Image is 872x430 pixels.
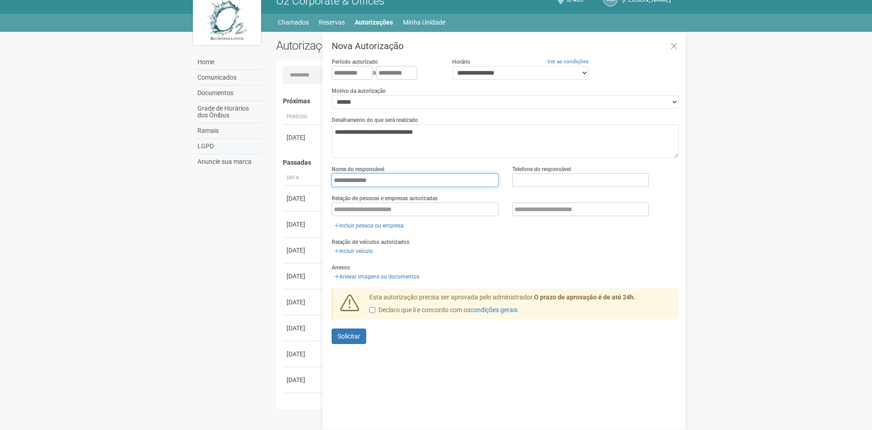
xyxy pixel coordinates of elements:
[338,333,360,340] span: Solicitar
[287,272,320,281] div: [DATE]
[195,86,262,101] a: Documentos
[403,16,445,29] a: Minha Unidade
[195,101,262,123] a: Grade de Horários dos Ônibus
[332,66,438,80] div: a
[287,401,320,410] div: [DATE]
[332,238,409,246] label: Relação de veículos autorizados
[195,70,262,86] a: Comunicados
[547,58,589,65] a: Ver as condições
[287,220,320,229] div: [DATE]
[332,87,386,95] label: Motivo da autorização
[287,194,320,203] div: [DATE]
[363,293,679,319] div: Esta autorização precisa ser aprovada pelo administrador.
[369,307,375,313] input: Declaro que li e concordo com oscondições gerais
[332,263,350,272] label: Anexos
[283,98,673,105] h4: Próximas
[332,116,418,124] label: Detalhamento do que será realizado
[534,293,635,301] strong: O prazo de aprovação é de até 24h.
[278,16,309,29] a: Chamados
[452,58,470,66] label: Horário
[283,159,673,166] h4: Passadas
[355,16,393,29] a: Autorizações
[287,298,320,307] div: [DATE]
[332,329,366,344] button: Solicitar
[332,272,422,282] a: Anexar imagens ou documentos
[369,306,518,315] label: Declaro que li e concordo com os
[283,171,324,186] th: Data
[287,375,320,384] div: [DATE]
[195,55,262,70] a: Home
[195,139,262,154] a: LGPD
[287,324,320,333] div: [DATE]
[332,246,376,256] a: Incluir veículo
[319,16,345,29] a: Reservas
[512,165,571,173] label: Telefone do responsável
[283,110,324,125] th: Período
[332,194,438,202] label: Relação de pessoas e empresas autorizadas
[287,349,320,359] div: [DATE]
[332,41,679,51] h3: Nova Autorização
[287,246,320,255] div: [DATE]
[332,221,407,231] a: Incluir pessoa ou empresa
[470,306,518,314] a: condições gerais
[195,123,262,139] a: Ramais
[332,58,378,66] label: Período autorizado
[332,165,384,173] label: Nome do responsável
[276,39,471,52] h2: Autorizações
[287,133,320,142] div: [DATE]
[195,154,262,169] a: Anuncie sua marca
